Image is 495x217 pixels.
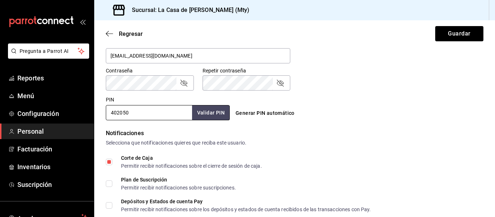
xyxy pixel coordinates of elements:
div: Permitir recibir notificaciones sobre suscripciones. [121,185,236,190]
div: Selecciona que notificaciones quieres que reciba este usuario. [106,139,483,147]
button: passwordField [179,79,188,87]
a: Pregunta a Parrot AI [5,53,89,60]
input: 3 a 6 dígitos [106,105,192,120]
div: Permitir recibir notificaciones sobre el cierre de sesión de caja. [121,163,262,168]
button: Guardar [435,26,483,41]
span: Personal [17,126,88,136]
button: Generar PIN automático [233,107,298,120]
button: Validar PIN [192,105,230,120]
span: Regresar [119,30,143,37]
button: passwordField [276,79,284,87]
div: Plan de Suscripción [121,177,236,182]
span: Reportes [17,73,88,83]
label: Repetir contraseña [203,68,291,73]
span: Inventarios [17,162,88,172]
button: Regresar [106,30,143,37]
div: Permitir recibir notificaciones sobre los depósitos y estados de cuenta recibidos de las transacc... [121,207,371,212]
label: Contraseña [106,68,194,73]
label: PIN [106,97,114,102]
span: Suscripción [17,180,88,189]
button: Pregunta a Parrot AI [8,43,89,59]
span: Facturación [17,144,88,154]
span: Pregunta a Parrot AI [20,47,78,55]
span: Menú [17,91,88,101]
div: Corte de Caja [121,155,262,160]
h3: Sucursal: La Casa de [PERSON_NAME] (Mty) [126,6,249,14]
div: Depósitos y Estados de cuenta Pay [121,199,371,204]
div: Notificaciones [106,129,483,138]
span: Configuración [17,109,88,118]
button: open_drawer_menu [80,19,86,25]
